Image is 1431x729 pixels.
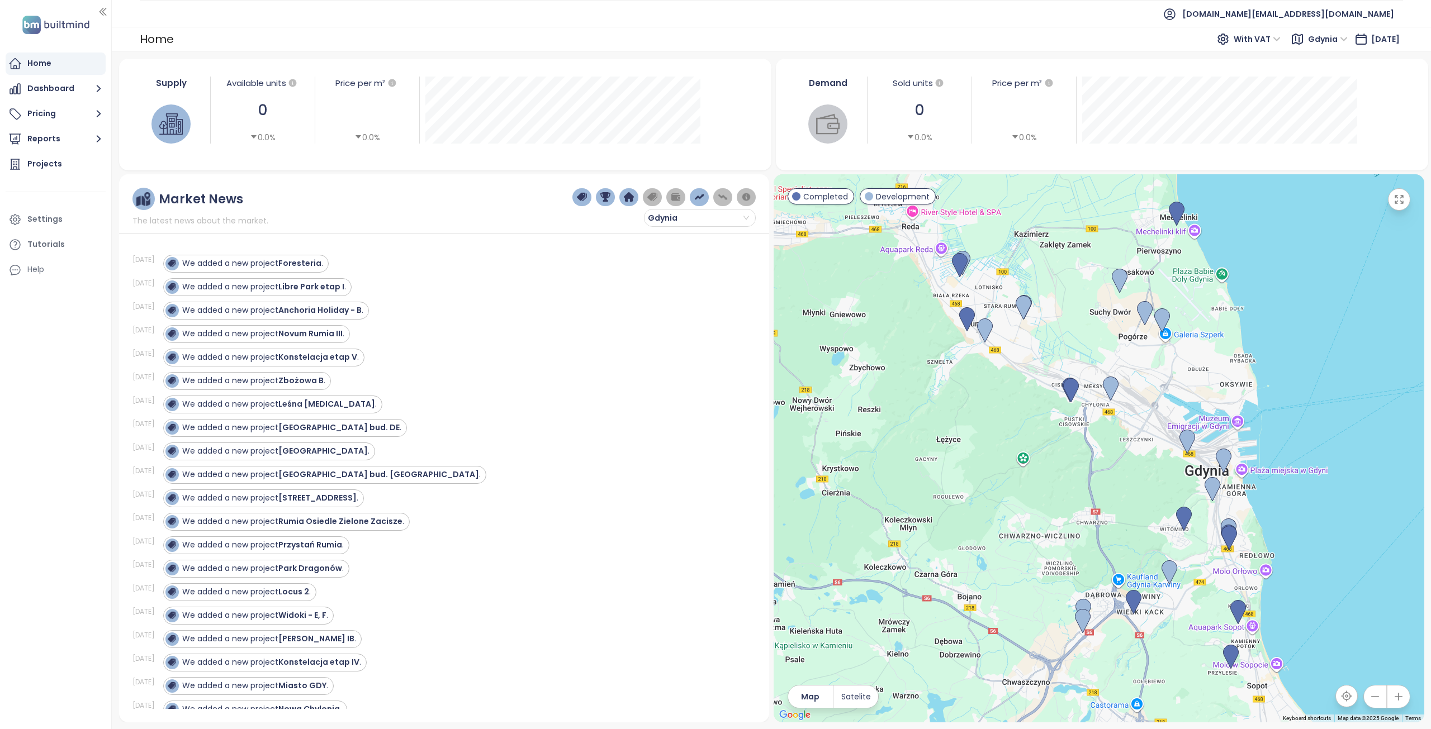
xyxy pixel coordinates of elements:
div: [DATE] [132,701,160,711]
div: [DATE] [132,489,160,499]
div: Market News [159,192,243,206]
img: icon [168,635,176,642]
div: We added a new project . [182,656,361,668]
div: 0.0% [250,131,276,144]
strong: Rumia Osiedle Zielone Zacisze [278,516,402,527]
span: With VAT [1234,31,1281,47]
strong: Park Dragonów [278,563,342,574]
div: We added a new project . [182,703,342,715]
div: [DATE] [132,255,160,265]
button: Reports [6,128,106,150]
div: [DATE] [132,325,160,335]
button: Pricing [6,103,106,125]
div: We added a new project . [182,445,369,457]
span: caret-down [907,133,914,141]
div: [DATE] [132,302,160,312]
div: We added a new project . [182,563,344,574]
div: We added a new project . [182,258,323,269]
div: We added a new project . [182,469,481,480]
div: We added a new project . [182,516,404,527]
div: 0.0% [1011,131,1037,144]
img: icon [168,353,176,361]
div: [DATE] [132,654,160,664]
img: icon [168,423,176,431]
strong: Novum Rumia III [278,328,343,339]
a: Settings [6,208,106,231]
div: Tutorials [27,237,65,251]
strong: [GEOGRAPHIC_DATA] bud. DE [278,422,400,433]
strong: Leśna [MEDICAL_DATA] [278,398,375,409]
div: Settings [27,212,63,226]
div: Help [27,263,44,277]
div: We added a new project . [182,633,356,645]
img: icon [168,400,176,408]
div: Home [27,56,51,70]
span: The latest news about the market. [132,215,268,227]
button: Keyboard shortcuts [1283,714,1331,722]
strong: Nowa Chylonia [278,703,340,714]
img: icon [168,377,176,384]
strong: Zbożowa B [278,375,324,386]
div: We added a new project . [182,586,311,598]
span: [DOMAIN_NAME][EMAIL_ADDRESS][DOMAIN_NAME] [1182,1,1394,27]
div: [DATE] [132,442,160,452]
span: [DATE] [1371,34,1400,45]
div: Supply [138,77,205,89]
div: [DATE] [132,278,160,288]
a: Terms (opens in new tab) [1405,715,1421,721]
img: information-circle.png [741,192,751,202]
div: [DATE] [132,677,160,687]
img: home-dark-blue.png [624,192,634,202]
img: wallet-dark-grey.png [671,192,681,202]
div: We added a new project . [182,539,344,551]
div: [DATE] [132,513,160,523]
span: caret-down [1011,133,1019,141]
strong: Locus 2 [278,586,309,597]
div: Price per m² [335,77,385,90]
img: icon [168,658,176,666]
span: Development [876,190,930,203]
img: icon [168,541,176,549]
div: We added a new project . [182,281,346,293]
div: Help [6,259,106,281]
img: icon [168,682,176,689]
img: price-decreases.png [718,192,728,202]
img: icon [168,306,176,314]
img: ruler [136,192,150,206]
img: icon [168,259,176,267]
strong: Widoki - E, F [278,609,326,621]
strong: Konstelacja etap IV [278,656,359,668]
div: [DATE] [132,583,160,593]
a: Open this area in Google Maps (opens a new window) [776,708,813,722]
strong: [GEOGRAPHIC_DATA] bud. [GEOGRAPHIC_DATA] [278,469,479,480]
strong: Przystań Rumia [278,539,342,550]
div: We added a new project . [182,492,358,504]
img: price-increases.png [694,192,704,202]
a: Home [6,53,106,75]
div: Home [140,29,174,49]
div: [DATE] [132,536,160,546]
strong: Miasto GDY [278,680,326,691]
strong: [PERSON_NAME] IB [278,633,354,644]
span: Gdynia [648,209,749,226]
div: We added a new project . [182,304,363,316]
span: Completed [803,190,848,203]
span: Satelite [841,690,871,703]
div: 0 [873,99,966,122]
div: We added a new project . [182,609,328,621]
img: icon [168,588,176,595]
strong: Libre Park etap I [278,281,344,292]
span: Gdynia [1308,31,1348,47]
button: Satelite [833,685,878,708]
div: We added a new project . [182,375,325,387]
img: trophy-dark-blue.png [600,192,610,202]
strong: [GEOGRAPHIC_DATA] [278,445,368,456]
img: icon [168,330,176,337]
div: 0.0% [907,131,932,144]
img: icon [168,705,176,713]
strong: Konstelacja etap V [278,351,357,363]
div: [DATE] [132,466,160,476]
div: Available units [216,77,309,90]
span: caret-down [354,133,362,141]
div: [DATE] [132,349,160,359]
